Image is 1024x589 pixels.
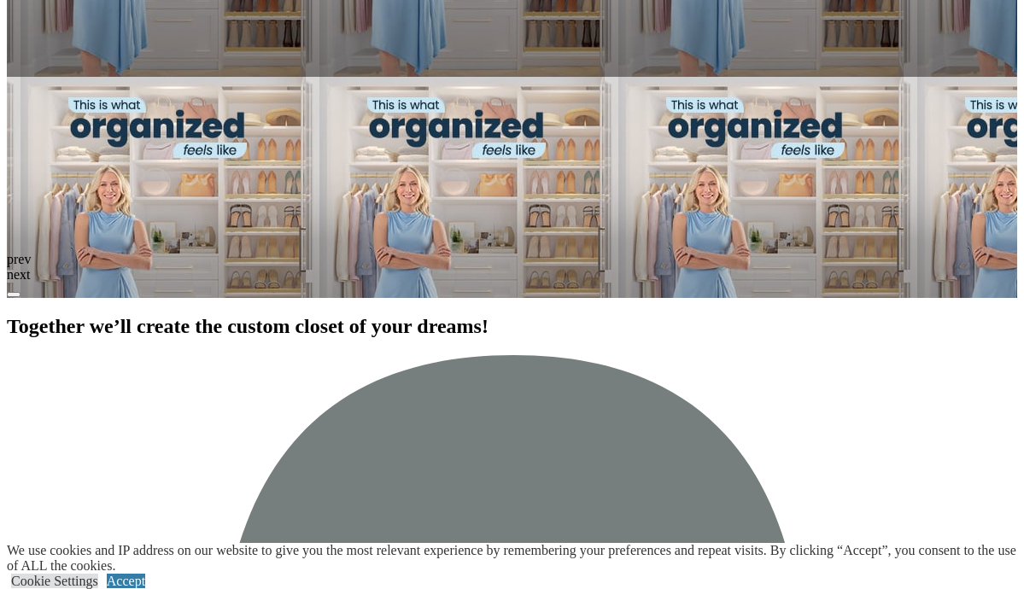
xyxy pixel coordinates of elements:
a: Accept [107,574,145,588]
div: next [7,267,1017,283]
div: prev [7,252,1017,267]
button: Click here to pause slide show [7,292,20,297]
div: We use cookies and IP address on our website to give you the most relevant experience by remember... [7,543,1024,574]
h2: Together we’ll create the custom closet of your dreams! [7,315,1017,338]
a: Cookie Settings [11,574,98,588]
